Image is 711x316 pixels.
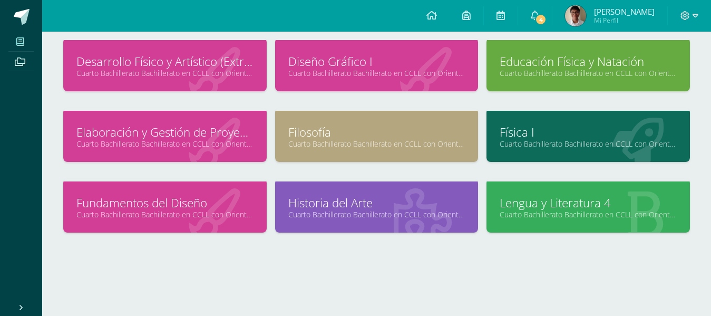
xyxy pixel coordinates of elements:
a: Cuarto Bachillerato Bachillerato en CCLL con Orientación en Diseño Gráfico "A" [500,209,677,219]
a: Cuarto Bachillerato Bachillerato en CCLL con Orientación en Diseño Gráfico "A" [76,139,254,149]
a: Historia del Arte [288,195,465,211]
a: Educación Física y Natación [500,53,677,70]
a: Cuarto Bachillerato Bachillerato en CCLL con Orientación en Diseño Gráfico "A" [500,139,677,149]
a: Lengua y Literatura 4 [500,195,677,211]
a: Desarrollo Físico y Artístico (Extracurricular) [76,53,254,70]
a: Cuarto Bachillerato Bachillerato en CCLL con Orientación en Diseño Gráfico "A" [76,68,254,78]
img: 6a39c81c776e3e6d465a9ebfd619b749.png [565,5,586,26]
a: Diseño Gráfico I [288,53,465,70]
span: Mi Perfil [594,16,655,25]
a: Fundamentos del Diseño [76,195,254,211]
span: [PERSON_NAME] [594,6,655,17]
a: Física I [500,124,677,140]
a: Elaboración y Gestión de Proyectos [76,124,254,140]
a: Cuarto Bachillerato Bachillerato en CCLL con Orientación en Diseño Gráfico "A" [500,68,677,78]
a: Cuarto Bachillerato Bachillerato en CCLL con Orientación en Diseño Gráfico "A" [288,68,465,78]
a: Filosofía [288,124,465,140]
a: Cuarto Bachillerato Bachillerato en CCLL con Orientación en Diseño Gráfico "A" [76,209,254,219]
span: 4 [535,14,547,25]
a: Cuarto Bachillerato Bachillerato en CCLL con Orientación en Diseño Gráfico "A" [288,209,465,219]
a: Cuarto Bachillerato Bachillerato en CCLL con Orientación en Diseño Gráfico "A" [288,139,465,149]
